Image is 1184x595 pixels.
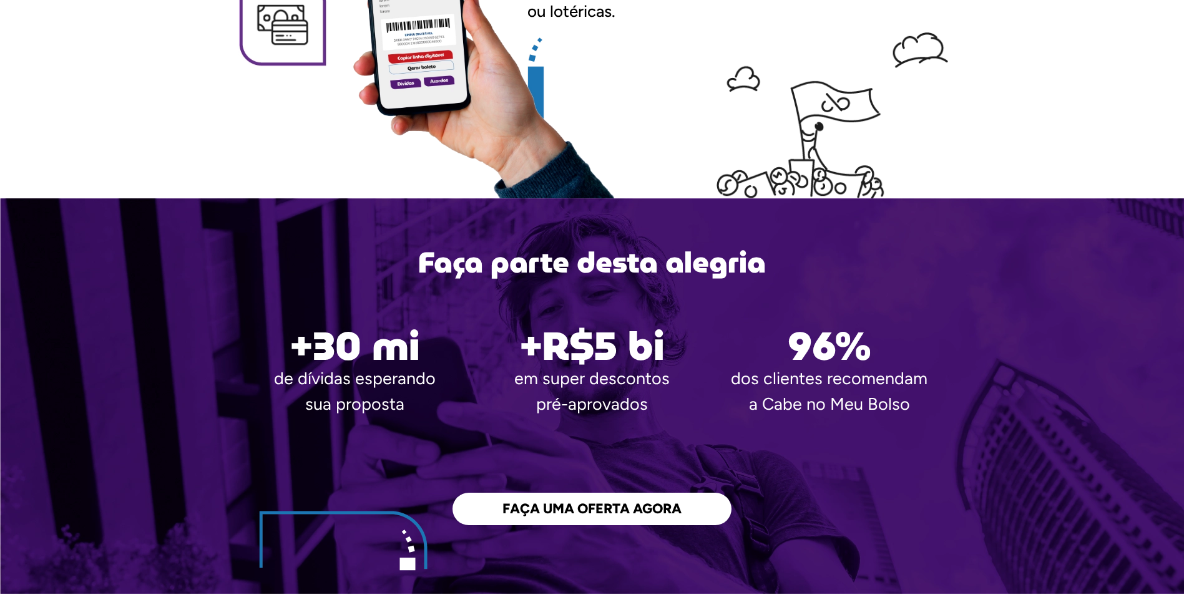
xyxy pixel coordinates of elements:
p: de dívidas esperando sua proposta [274,366,436,417]
h2: +R$5 bi [474,327,711,366]
p: em super descontos pré-aprovados [474,366,711,417]
p: dos clientes recomendam a Cabe no Meu Bolso [711,366,948,417]
h2: 96% [711,327,948,366]
h2: +30 mi [290,327,419,366]
span: FAÇA UMA OFERTA AGORA [502,502,682,516]
a: FAÇA UMA OFERTA AGORA [453,493,731,525]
